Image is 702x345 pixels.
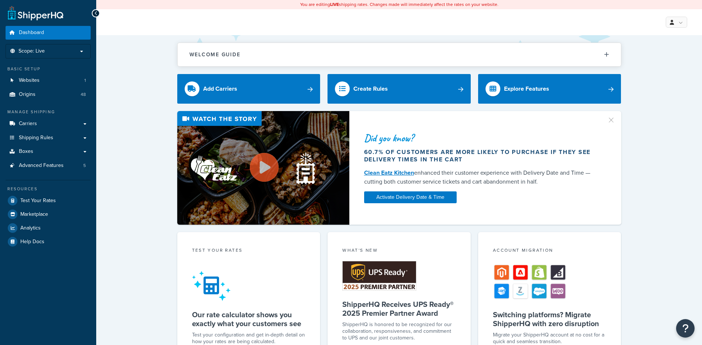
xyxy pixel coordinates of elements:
[192,310,306,328] h5: Our rate calculator shows you exactly what your customers see
[19,121,37,127] span: Carriers
[364,148,598,163] div: 60.7% of customers are more likely to purchase if they see delivery times in the cart
[192,332,306,345] div: Test your configuration and get in-depth detail on how your rates are being calculated.
[478,74,621,104] a: Explore Features
[6,26,91,40] a: Dashboard
[6,131,91,145] a: Shipping Rules
[177,111,349,225] img: Video thumbnail
[504,84,549,94] div: Explore Features
[6,221,91,235] a: Analytics
[364,191,457,203] a: Activate Delivery Date & Time
[20,198,56,204] span: Test Your Rates
[19,148,33,155] span: Boxes
[6,208,91,221] a: Marketplace
[19,30,44,36] span: Dashboard
[6,145,91,158] a: Boxes
[6,88,91,101] li: Origins
[192,247,306,255] div: Test your rates
[328,74,471,104] a: Create Rules
[6,74,91,87] a: Websites1
[6,235,91,248] a: Help Docs
[330,1,339,8] b: LIVE
[83,163,86,169] span: 5
[342,300,456,318] h5: ShipperHQ Receives UPS Ready® 2025 Premier Partner Award
[6,109,91,115] div: Manage Shipping
[493,310,607,328] h5: Switching platforms? Migrate ShipperHQ with zero disruption
[6,186,91,192] div: Resources
[178,43,621,66] button: Welcome Guide
[19,91,36,98] span: Origins
[364,168,598,186] div: enhanced their customer experience with Delivery Date and Time — cutting both customer service ti...
[81,91,86,98] span: 48
[364,133,598,143] div: Did you know?
[19,163,64,169] span: Advanced Features
[493,247,607,255] div: Account Migration
[364,168,414,177] a: Clean Eatz Kitchen
[676,319,695,338] button: Open Resource Center
[6,88,91,101] a: Origins48
[177,74,320,104] a: Add Carriers
[342,321,456,341] p: ShipperHQ is honored to be recognized for our collaboration, responsiveness, and commitment to UP...
[493,332,607,345] div: Migrate your ShipperHQ account at no cost for a quick and seamless transition.
[189,52,241,57] h2: Welcome Guide
[353,84,388,94] div: Create Rules
[20,239,44,245] span: Help Docs
[203,84,237,94] div: Add Carriers
[6,74,91,87] li: Websites
[19,48,45,54] span: Scope: Live
[342,247,456,255] div: What's New
[20,225,41,231] span: Analytics
[19,135,53,141] span: Shipping Rules
[6,159,91,172] a: Advanced Features5
[20,211,48,218] span: Marketplace
[6,194,91,207] a: Test Your Rates
[19,77,40,84] span: Websites
[6,117,91,131] a: Carriers
[6,159,91,172] li: Advanced Features
[6,66,91,72] div: Basic Setup
[84,77,86,84] span: 1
